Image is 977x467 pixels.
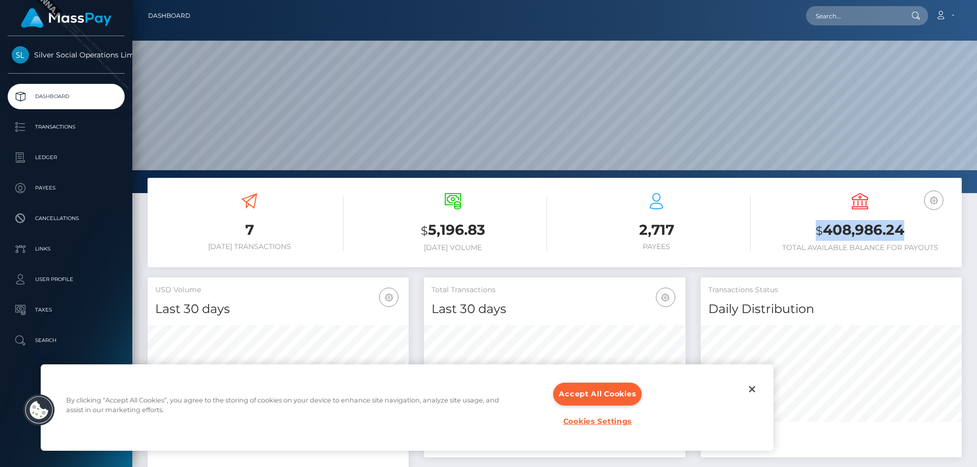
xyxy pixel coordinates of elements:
[41,364,773,451] div: Privacy
[562,242,751,251] h6: Payees
[148,5,190,26] a: Dashboard
[8,328,125,353] a: Search
[41,364,773,451] div: Cookie banner
[8,175,125,201] a: Payees
[708,285,954,295] h5: Transactions Status
[12,150,121,165] p: Ledger
[12,180,121,196] p: Payees
[12,241,121,257] p: Links
[432,300,677,318] h4: Last 30 days
[553,383,642,406] button: Accept All Cookies
[8,84,125,109] a: Dashboard
[8,267,125,292] a: User Profile
[711,441,952,451] div: Last hours
[766,243,954,252] h6: Total Available Balance for Payouts
[432,285,677,295] h5: Total Transactions
[557,411,638,432] button: Cookies Settings
[562,220,751,240] h3: 2,717
[12,46,29,64] img: Silver Social Operations Limited
[8,145,125,170] a: Ledger
[8,236,125,262] a: Links
[12,272,121,287] p: User Profile
[421,224,428,238] small: $
[8,206,125,231] a: Cancellations
[155,242,343,251] h6: [DATE] Transactions
[12,302,121,318] p: Taxes
[12,119,121,135] p: Transactions
[766,220,954,241] h3: 408,986.24
[708,300,954,318] h4: Daily Distribution
[8,297,125,323] a: Taxes
[21,8,111,28] img: MassPay Logo
[12,333,121,348] p: Search
[8,50,125,59] span: Silver Social Operations Limited
[12,89,121,104] p: Dashboard
[155,285,401,295] h5: USD Volume
[66,395,510,420] div: By clicking “Accept All Cookies”, you agree to the storing of cookies on your device to enhance s...
[8,114,125,140] a: Transactions
[816,224,823,238] small: $
[155,220,343,240] h3: 7
[741,378,763,400] button: Close
[23,394,55,426] button: Cookies
[359,220,547,241] h3: 5,196.83
[155,300,401,318] h4: Last 30 days
[12,211,121,226] p: Cancellations
[359,243,547,252] h6: [DATE] Volume
[806,6,902,25] input: Search...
